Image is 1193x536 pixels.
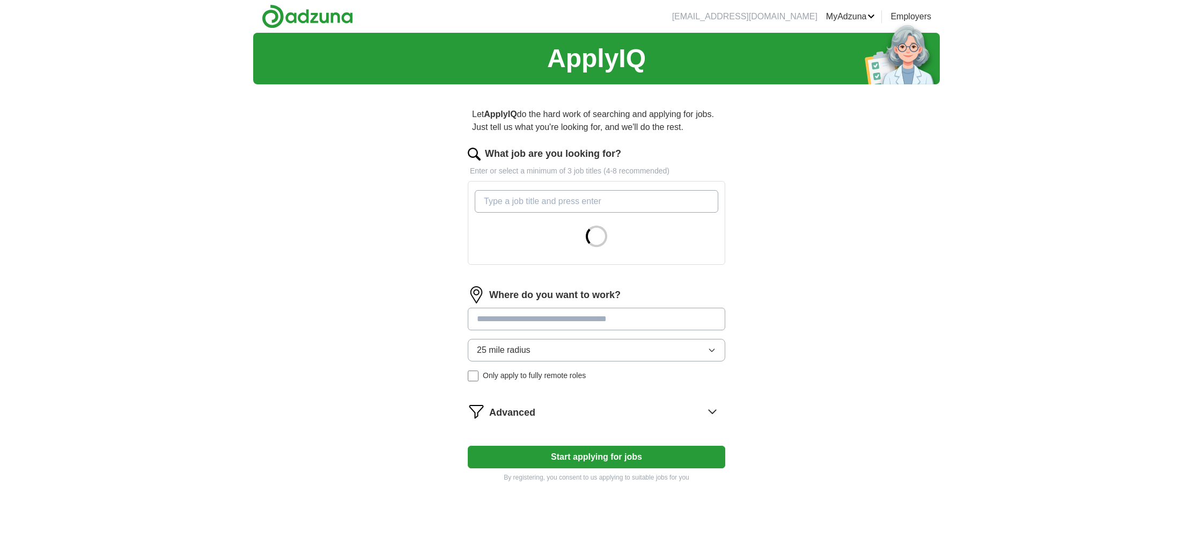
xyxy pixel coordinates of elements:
input: Type a job title and press enter [475,190,718,213]
li: [EMAIL_ADDRESS][DOMAIN_NAME] [672,10,818,23]
img: Adzuna logo [262,4,353,28]
button: Start applying for jobs [468,446,725,468]
strong: ApplyIQ [484,110,517,119]
input: Only apply to fully remote roles [468,371,478,381]
a: Employers [890,10,931,23]
span: 25 mile radius [477,344,531,357]
label: Where do you want to work? [489,288,621,302]
h1: ApplyIQ [547,39,646,78]
img: search.png [468,148,481,161]
button: 25 mile radius [468,339,725,361]
p: By registering, you consent to us applying to suitable jobs for you [468,473,725,482]
span: Only apply to fully remote roles [483,370,586,381]
img: location.png [468,286,485,303]
img: filter [468,403,485,420]
p: Enter or select a minimum of 3 job titles (4-8 recommended) [468,165,725,177]
a: MyAdzuna [826,10,875,23]
span: Advanced [489,405,535,420]
p: Let do the hard work of searching and applying for jobs. Just tell us what you're looking for, an... [468,104,725,138]
label: What job are you looking for? [485,147,621,161]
